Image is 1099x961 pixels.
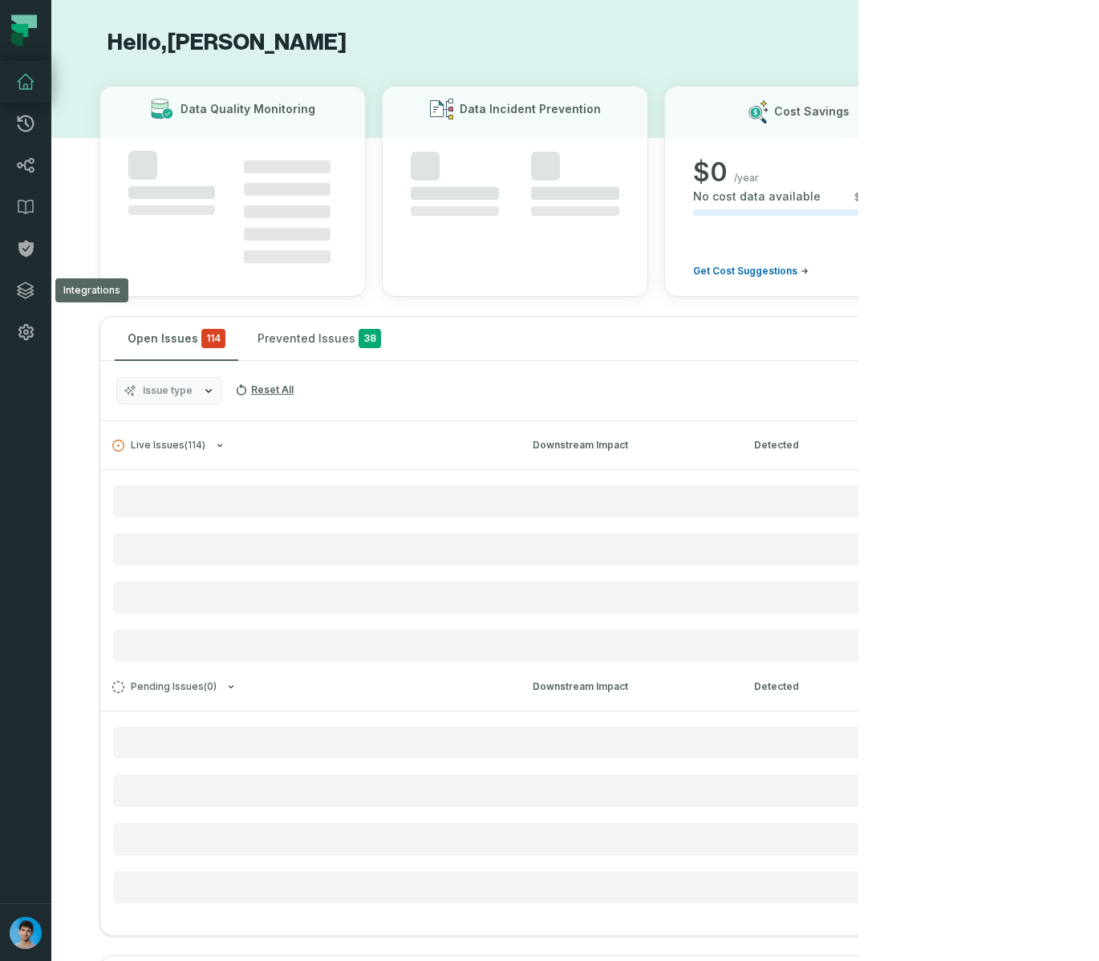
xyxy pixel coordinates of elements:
[10,917,42,949] img: avatar of Omri Ildis
[112,681,217,693] span: Pending Issues ( 0 )
[854,191,892,204] span: $ 0 /year
[99,86,366,297] button: Data Quality Monitoring
[754,438,850,452] div: Detected
[359,329,381,348] span: 38
[774,103,850,120] h3: Cost Savings
[693,265,809,278] a: Get Cost Suggestions
[533,438,725,452] div: Downstream Impact
[693,156,728,189] span: $ 0
[99,29,810,57] h1: Hello, [PERSON_NAME]
[112,440,205,452] span: Live Issues ( 114 )
[116,377,222,404] button: Issue type
[143,384,193,397] span: Issue type
[734,172,759,184] span: /year
[400,332,1088,346] div: Show Muted
[754,679,850,694] div: Detected
[180,101,315,117] h3: Data Quality Monitoring
[115,317,238,360] button: Open Issues
[664,86,931,297] button: Cost Savings$0/yearNo cost data available$0/yearGet Cost Suggestions
[229,377,300,403] button: Reset All
[693,265,797,278] span: Get Cost Suggestions
[693,189,821,205] span: No cost data available
[245,317,394,360] button: Prevented Issues
[382,86,648,297] button: Data Incident Prevention
[55,278,128,302] div: Integrations
[112,681,504,693] button: Pending Issues(0)
[533,679,725,694] div: Downstream Impact
[201,329,225,348] span: critical issues and errors combined
[112,440,504,452] button: Live Issues(114)
[460,101,601,117] h3: Data Incident Prevention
